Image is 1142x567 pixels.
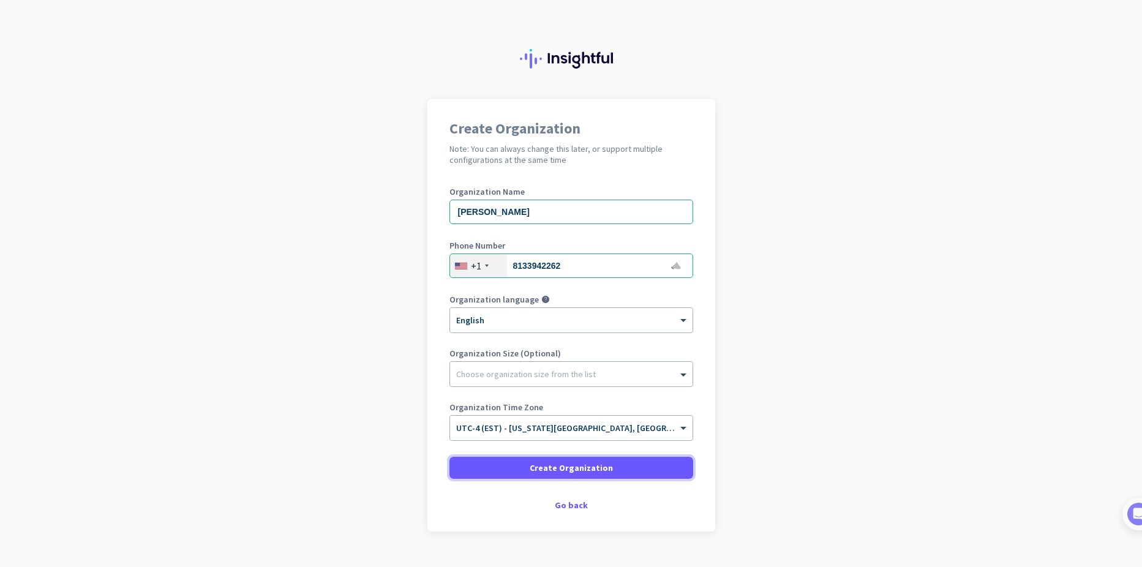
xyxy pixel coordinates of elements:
h2: Note: You can always change this later, or support multiple configurations at the same time [449,143,693,165]
label: Organization language [449,295,539,304]
input: 201-555-0123 [449,253,693,278]
input: What is the name of your organization? [449,200,693,224]
label: Organization Time Zone [449,403,693,411]
button: Create Organization [449,457,693,479]
label: Organization Size (Optional) [449,349,693,358]
h1: Create Organization [449,121,693,136]
span: Create Organization [530,462,613,474]
label: Organization Name [449,187,693,196]
img: Insightful [520,49,623,69]
div: +1 [471,260,481,272]
label: Phone Number [449,241,693,250]
i: help [541,295,550,304]
div: Go back [449,501,693,509]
